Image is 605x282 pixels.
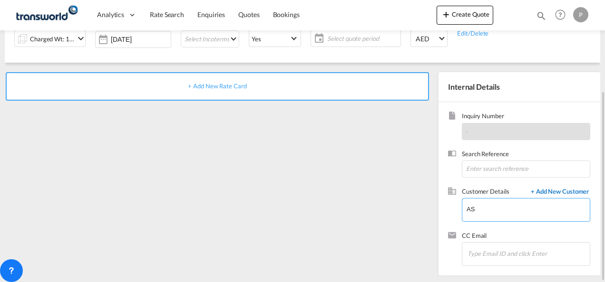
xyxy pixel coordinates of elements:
[150,10,184,19] span: Rate Search
[536,10,546,21] md-icon: icon-magnify
[462,112,590,122] span: Inquiry Number
[273,10,300,19] span: Bookings
[252,35,261,43] div: Yes
[197,10,225,19] span: Enquiries
[573,7,588,22] div: P
[439,72,600,102] div: Internal Details
[410,30,448,47] md-select: Select Currency: د.إ AEDUnited Arab Emirates Dirham
[30,32,75,46] div: Charged Wt: 1.00 KG
[468,244,563,263] input: Chips input.
[440,9,452,20] md-icon: icon-plus 400-fg
[552,7,568,23] span: Help
[457,28,516,38] div: Edit/Delete
[526,187,590,198] span: + Add New Customer
[462,160,590,178] input: Enter search reference
[311,33,322,44] md-icon: icon-calendar
[462,231,590,242] span: CC Email
[552,7,573,24] div: Help
[462,150,590,160] span: Search Reference
[6,72,429,101] div: + Add New Rate Card
[97,10,124,19] span: Analytics
[327,34,398,43] span: Select quote period
[188,82,246,90] span: + Add New Rate Card
[14,30,86,47] div: Charged Wt: 1.00 KGicon-chevron-down
[238,10,259,19] span: Quotes
[111,36,171,43] input: Select
[536,10,546,25] div: icon-magnify
[467,198,590,220] input: Enter Customer Details
[325,32,400,45] span: Select quote period
[466,243,590,263] md-chips-wrap: Chips container. Enter the text area, then type text, and press enter to add a chip.
[437,6,493,25] button: icon-plus 400-fgCreate Quote
[466,128,468,135] span: -
[75,33,87,44] md-icon: icon-chevron-down
[462,187,526,198] span: Customer Details
[249,30,301,47] md-select: Select Customs: Yes
[181,30,239,47] md-select: Select Incoterms
[416,34,438,44] span: AED
[14,4,78,26] img: f753ae806dec11f0841701cdfdf085c0.png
